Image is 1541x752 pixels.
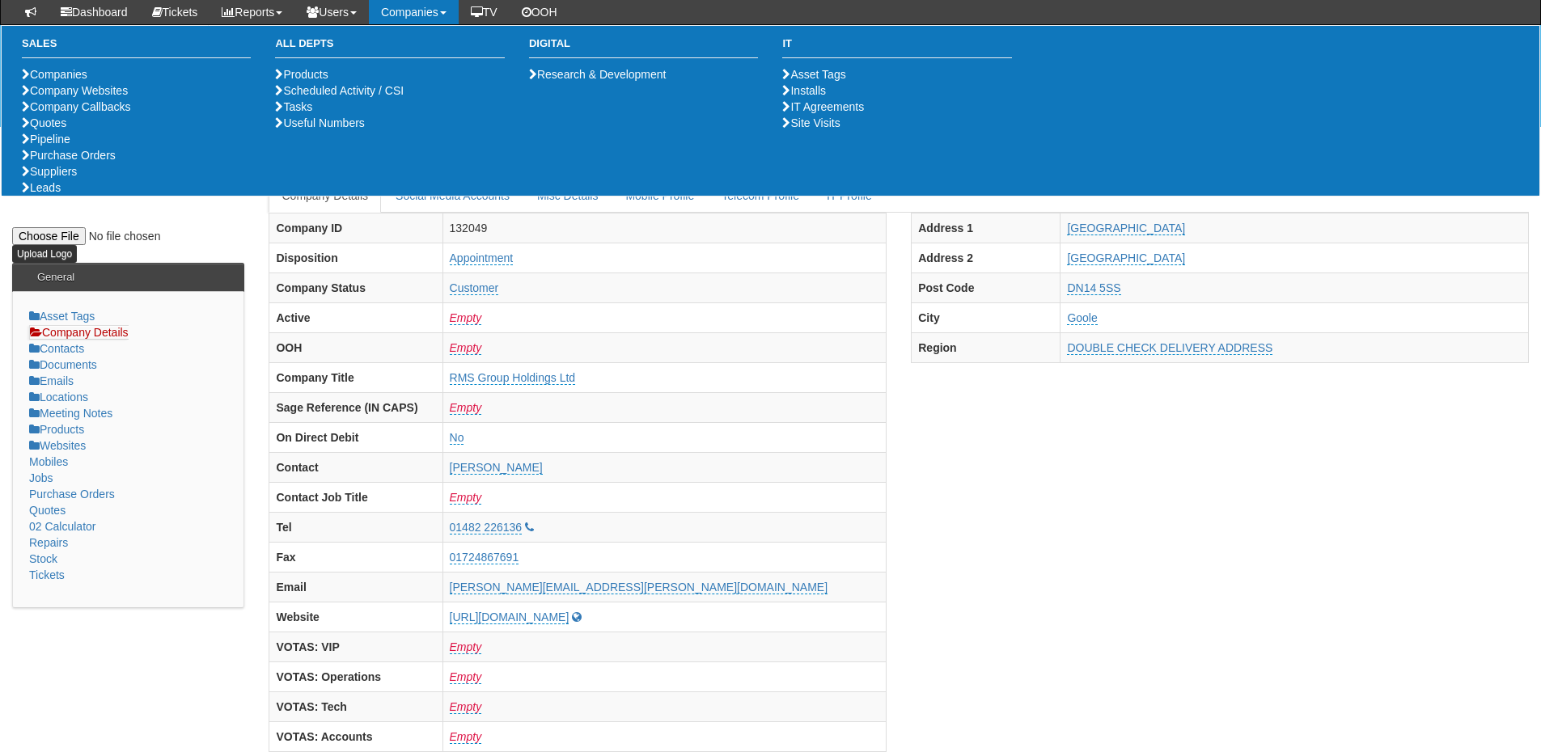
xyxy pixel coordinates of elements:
[1067,251,1185,265] a: [GEOGRAPHIC_DATA]
[29,536,68,549] a: Repairs
[275,100,312,113] a: Tasks
[12,245,77,263] input: Upload Logo
[450,700,482,714] a: Empty
[29,407,112,420] a: Meeting Notes
[22,68,87,81] a: Companies
[269,243,442,272] th: Disposition
[29,568,65,581] a: Tickets
[450,581,828,594] a: [PERSON_NAME][EMAIL_ADDRESS][PERSON_NAME][DOMAIN_NAME]
[29,310,95,323] a: Asset Tags
[1067,222,1185,235] a: [GEOGRAPHIC_DATA]
[269,332,442,362] th: OOH
[22,100,131,113] a: Company Callbacks
[912,302,1060,332] th: City
[450,311,482,325] a: Empty
[22,165,77,178] a: Suppliers
[275,116,364,129] a: Useful Numbers
[269,452,442,482] th: Contact
[450,551,519,564] a: 01724867691
[269,362,442,392] th: Company Title
[29,358,97,371] a: Documents
[29,374,74,387] a: Emails
[29,391,88,403] a: Locations
[450,431,464,445] a: No
[269,213,442,243] th: Company ID
[29,325,129,340] a: Company Details
[912,272,1060,302] th: Post Code
[269,512,442,542] th: Tel
[782,38,1011,58] h3: IT
[269,691,442,721] th: VOTAS: Tech
[529,38,758,58] h3: Digital
[22,84,128,97] a: Company Websites
[450,281,499,295] a: Customer
[269,302,442,332] th: Active
[29,504,66,517] a: Quotes
[29,471,53,484] a: Jobs
[269,632,442,661] th: VOTAS: VIP
[1067,281,1120,295] a: DN14 5SS
[22,116,66,129] a: Quotes
[22,38,251,58] h3: Sales
[450,371,576,385] a: RMS Group Holdings Ltd
[269,542,442,572] th: Fax
[782,116,840,129] a: Site Visits
[450,251,514,265] a: Appointment
[442,213,887,243] td: 132049
[29,439,86,452] a: Websites
[450,730,482,744] a: Empty
[450,610,569,624] a: [URL][DOMAIN_NAME]
[29,552,57,565] a: Stock
[269,661,442,691] th: VOTAS: Operations
[450,521,523,534] a: 01482 226136
[29,264,83,291] h3: General
[275,68,328,81] a: Products
[275,38,504,58] h3: All Depts
[29,423,84,436] a: Products
[529,68,667,81] a: Research & Development
[782,68,845,81] a: Asset Tags
[22,181,61,194] a: Leads
[450,640,482,654] a: Empty
[782,84,826,97] a: Installs
[912,213,1060,243] th: Address 1
[912,332,1060,362] th: Region
[29,488,115,501] a: Purchase Orders
[450,341,482,355] a: Empty
[269,572,442,602] th: Email
[22,149,116,162] a: Purchase Orders
[269,482,442,512] th: Contact Job Title
[1067,311,1097,325] a: Goole
[1067,341,1272,355] a: DOUBLE CHECK DELIVERY ADDRESS
[269,721,442,751] th: VOTAS: Accounts
[912,243,1060,272] th: Address 2
[29,342,84,355] a: Contacts
[269,422,442,452] th: On Direct Debit
[275,84,404,97] a: Scheduled Activity / CSI
[22,133,70,146] a: Pipeline
[269,602,442,632] th: Website
[29,455,68,468] a: Mobiles
[450,461,543,475] a: [PERSON_NAME]
[450,491,482,505] a: Empty
[29,520,96,533] a: 02 Calculator
[450,401,482,415] a: Empty
[450,670,482,684] a: Empty
[269,392,442,422] th: Sage Reference (IN CAPS)
[782,100,864,113] a: IT Agreements
[269,272,442,302] th: Company Status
